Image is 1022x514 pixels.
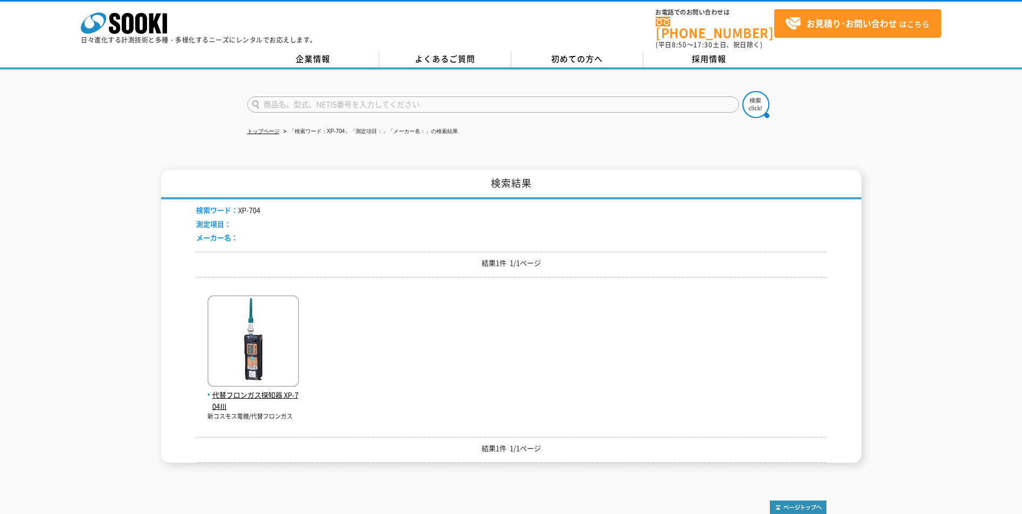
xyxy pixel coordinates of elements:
a: お見積り･お問い合わせはこちら [774,9,941,38]
p: 結果1件 1/1ページ [196,258,826,269]
span: 17:30 [693,40,713,50]
span: はこちら [785,16,929,32]
li: 「検索ワード：XP-704」「測定項目：」「メーカー名：」の検索結果 [281,126,458,137]
a: よくあるご質問 [379,51,511,67]
img: XP-704Ⅲ [207,295,299,390]
a: [PHONE_NUMBER] [656,17,774,39]
input: 商品名、型式、NETIS番号を入力してください [247,96,739,113]
p: 新コスモス電機/代替フロンガス [207,412,299,421]
a: トップページ [247,128,280,134]
a: 代替フロンガス探知器 XP-704Ⅲ [207,378,299,412]
span: お電話でのお問い合わせは [656,9,774,16]
span: 検索ワード： [196,205,238,215]
a: 採用情報 [643,51,775,67]
span: 初めての方へ [551,53,603,65]
img: btn_search.png [742,91,769,118]
span: 8:50 [672,40,687,50]
p: 結果1件 1/1ページ [196,443,826,454]
a: 初めての方へ [511,51,643,67]
span: メーカー名： [196,232,238,242]
span: (平日 ～ 土日、祝日除く) [656,40,762,50]
p: 日々進化する計測技術と多種・多様化するニーズにレンタルでお応えします。 [81,37,317,43]
li: XP-704 [196,205,260,216]
a: 企業情報 [247,51,379,67]
span: 測定項目： [196,219,231,229]
strong: お見積り･お問い合わせ [807,17,897,30]
h1: 検索結果 [161,170,861,199]
span: 代替フロンガス探知器 XP-704Ⅲ [207,390,299,412]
